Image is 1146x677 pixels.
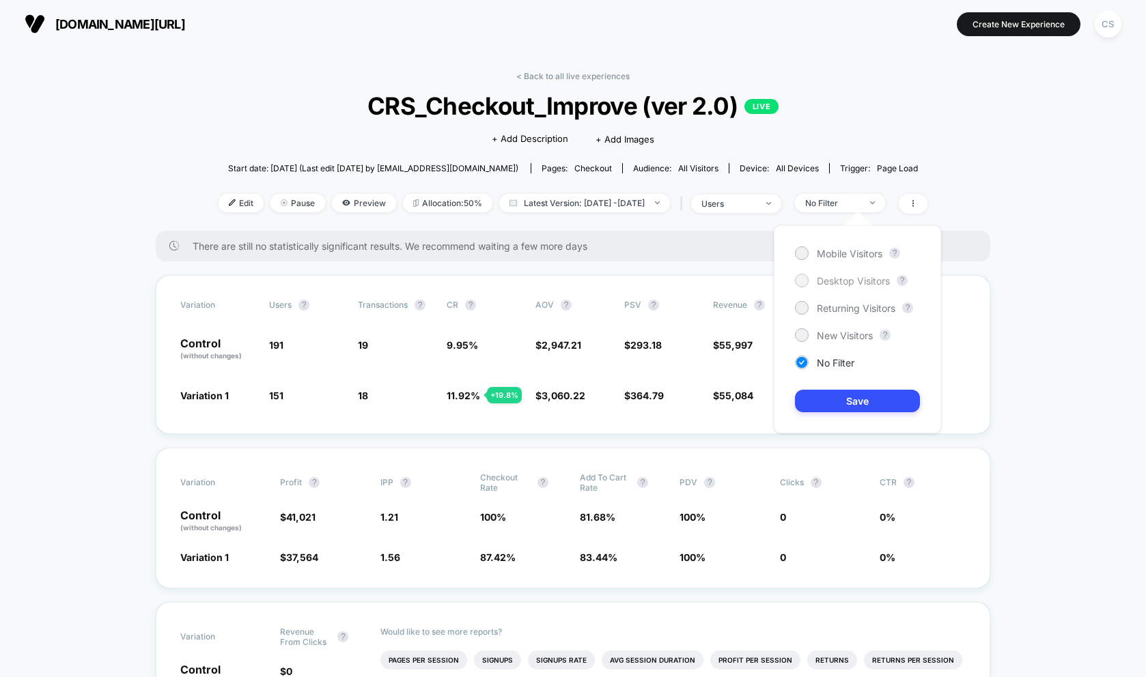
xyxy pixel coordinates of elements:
button: ? [889,248,900,259]
button: ? [561,300,572,311]
img: Visually logo [25,14,45,34]
span: $ [280,511,316,523]
span: $ [280,665,292,677]
span: No Filter [817,357,854,369]
span: $ [713,390,753,401]
span: | [677,194,691,214]
span: All Visitors [678,163,718,173]
span: Page Load [877,163,918,173]
span: + Add Description [492,132,568,146]
span: Profit [280,477,302,487]
span: 3,060.22 [542,390,585,401]
button: ? [811,477,822,488]
button: ? [298,300,309,311]
span: 11.92 % [447,390,480,401]
span: AOV [535,300,554,310]
span: 37,564 [286,551,318,563]
img: end [870,201,875,204]
img: calendar [509,199,517,206]
span: checkout [574,163,612,173]
p: Control [180,338,255,361]
span: CRS_Checkout_Improve (ver 2.0) [254,91,892,120]
span: 19 [358,339,368,351]
button: ? [465,300,476,311]
button: ? [400,477,411,488]
span: $ [535,339,581,351]
span: 0 [780,551,786,563]
span: 18 [358,390,368,401]
li: Returns [807,650,857,669]
span: There are still no statistically significant results. We recommend waiting a few more days [193,240,963,252]
img: edit [229,199,236,206]
button: ? [880,330,891,341]
span: all devices [776,163,819,173]
span: Variation [180,472,255,493]
span: Transactions [358,300,408,310]
div: Trigger: [840,163,918,173]
span: 87.42 % [480,551,516,563]
button: Create New Experience [957,12,1080,36]
img: end [655,201,660,204]
span: [DOMAIN_NAME][URL] [55,17,185,31]
li: Avg Session Duration [602,650,703,669]
span: 100 % [480,511,506,523]
span: PDV [680,477,697,487]
span: Preview [332,194,396,212]
a: < Back to all live experiences [516,71,630,81]
button: ? [309,477,320,488]
span: New Visitors [817,330,873,341]
span: Checkout Rate [480,472,531,493]
span: Latest Version: [DATE] - [DATE] [499,194,670,212]
span: 55,997 [719,339,753,351]
span: 2,947.21 [542,339,581,351]
button: ? [537,477,548,488]
span: $ [624,339,662,351]
button: ? [704,477,715,488]
button: [DOMAIN_NAME][URL] [20,13,189,35]
span: Variation [180,626,255,647]
span: IPP [380,477,393,487]
span: (without changes) [180,523,242,532]
span: (without changes) [180,351,242,360]
div: Pages: [542,163,612,173]
div: Audience: [633,163,718,173]
span: CTR [880,477,897,487]
li: Profit Per Session [710,650,800,669]
span: Device: [729,163,829,173]
span: 191 [269,339,283,351]
span: 1.21 [380,511,398,523]
span: 293.18 [630,339,662,351]
li: Pages Per Session [380,650,467,669]
li: Signups Rate [528,650,595,669]
span: 364.79 [630,390,664,401]
div: + 19.8 % [487,387,522,403]
span: 0 % [880,551,895,563]
span: 151 [269,390,283,401]
button: ? [415,300,425,311]
span: Start date: [DATE] (Last edit [DATE] by [EMAIL_ADDRESS][DOMAIN_NAME]) [228,163,518,173]
span: 55,084 [719,390,753,401]
button: ? [648,300,659,311]
span: 83.44 % [580,551,617,563]
div: users [701,199,756,209]
span: CR [447,300,458,310]
div: CS [1095,11,1121,38]
span: 0 [286,665,292,677]
button: ? [754,300,765,311]
span: Allocation: 50% [403,194,492,212]
p: Would like to see more reports? [380,626,966,637]
span: Desktop Visitors [817,275,890,287]
span: 100 % [680,551,705,563]
button: Save [795,390,920,412]
span: Revenue From Clicks [280,626,331,647]
span: 9.95 % [447,339,478,351]
li: Returns Per Session [864,650,962,669]
span: Variation 1 [180,551,229,563]
span: Edit [219,194,264,212]
span: Returning Visitors [817,302,895,314]
span: users [269,300,292,310]
span: Pause [270,194,325,212]
p: Control [180,510,266,533]
button: CS [1091,10,1126,38]
button: ? [904,477,914,488]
